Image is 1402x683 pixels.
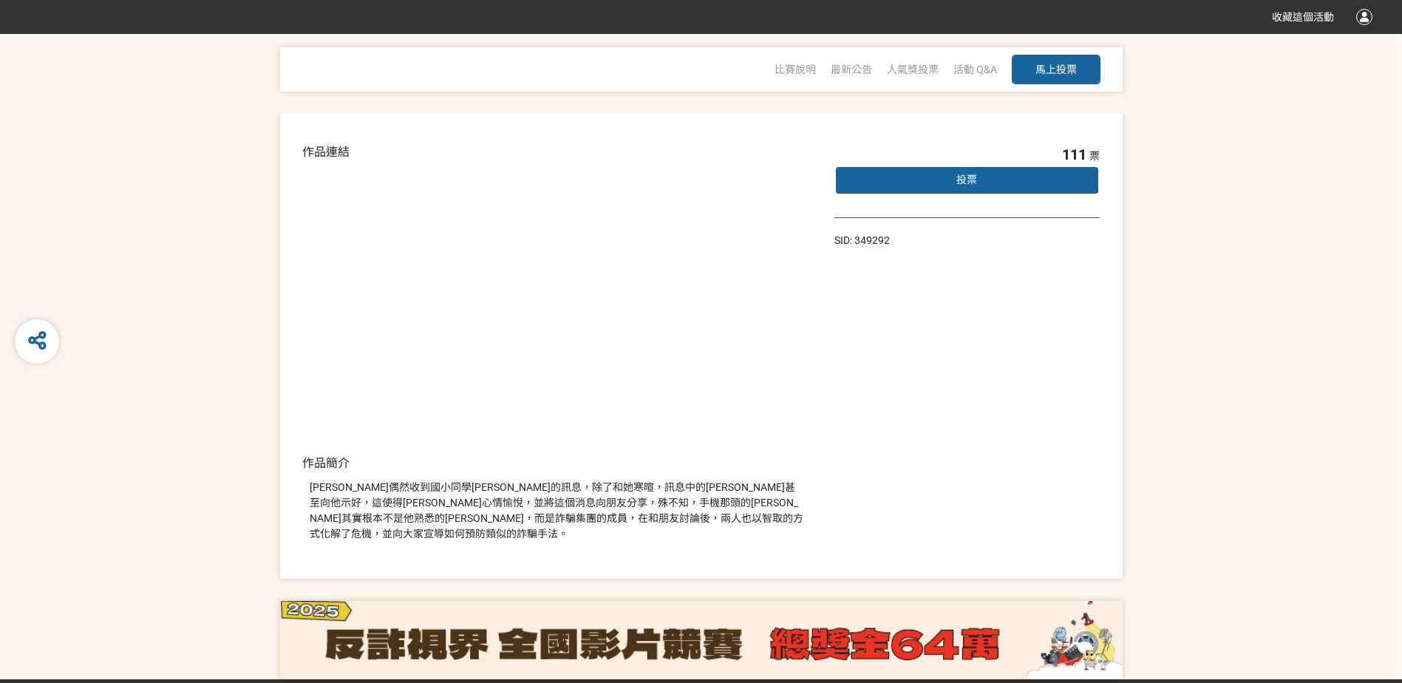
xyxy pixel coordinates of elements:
[1089,150,1100,162] span: 票
[1272,11,1334,23] span: 收藏這個活動
[953,64,997,75] a: 活動 Q&A
[1062,146,1086,163] span: 111
[834,234,890,246] span: SID: 349292
[302,456,350,470] span: 作品簡介
[775,64,816,75] a: 比賽說明
[1012,55,1100,84] button: 馬上投票
[1035,64,1077,75] span: 馬上投票
[302,145,350,159] span: 作品連結
[280,601,1123,679] img: d5dd58f8-aeb6-44fd-a984-c6eabd100919.png
[956,174,977,186] span: 投票
[831,64,872,75] a: 最新公告
[310,480,805,542] div: [PERSON_NAME]偶然收到國小同學[PERSON_NAME]的訊息，除了和她寒暄，訊息中的[PERSON_NAME]甚至向他示好，這使得[PERSON_NAME]心情愉悅，並將這個消息向...
[887,64,939,75] span: 人氣獎投票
